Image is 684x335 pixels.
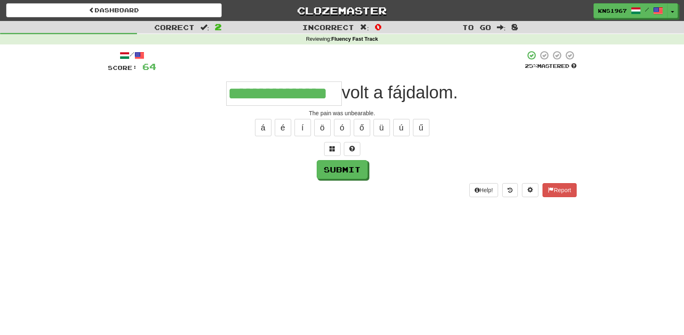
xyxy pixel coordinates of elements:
span: Incorrect [302,23,354,31]
span: 64 [142,61,156,72]
button: ó [334,119,350,136]
button: ü [373,119,390,136]
button: é [275,119,291,136]
button: ö [314,119,331,136]
button: ú [393,119,410,136]
button: Switch sentence to multiple choice alt+p [324,142,341,156]
button: ű [413,119,429,136]
div: Mastered [525,63,577,70]
span: : [497,24,506,31]
span: / [645,7,649,12]
button: Submit [317,160,368,179]
span: Score: [108,64,137,71]
button: ő [354,119,370,136]
button: Help! [469,183,499,197]
span: KNS1967 [598,7,627,14]
div: The pain was unbearable. [108,109,577,117]
button: Report [543,183,576,197]
button: Round history (alt+y) [502,183,518,197]
button: Single letter hint - you only get 1 per sentence and score half the points! alt+h [344,142,360,156]
a: Dashboard [6,3,222,17]
div: / [108,50,156,60]
span: 25 % [525,63,537,69]
span: 2 [215,22,222,32]
button: á [255,119,271,136]
span: : [360,24,369,31]
a: Clozemaster [234,3,450,18]
a: KNS1967 / [594,3,668,18]
strong: Fluency Fast Track [332,36,378,42]
span: volt a fájdalom. [342,83,458,102]
button: í [294,119,311,136]
span: To go [462,23,491,31]
span: : [200,24,209,31]
span: Correct [154,23,195,31]
span: 0 [375,22,382,32]
span: 8 [511,22,518,32]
